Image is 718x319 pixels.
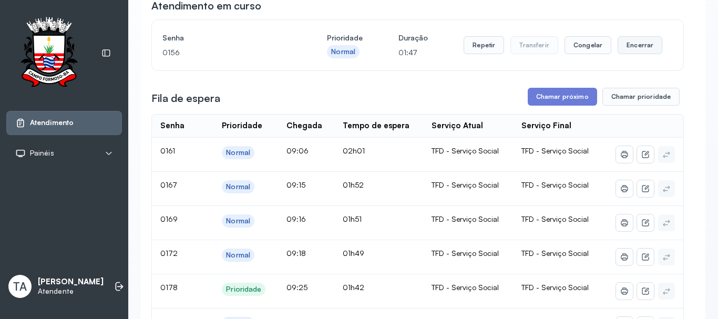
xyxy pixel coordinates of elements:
span: 0178 [160,283,178,292]
span: 01h42 [343,283,364,292]
div: Normal [226,182,250,191]
span: TFD - Serviço Social [521,249,589,258]
span: 0169 [160,214,178,223]
div: TFD - Serviço Social [432,214,505,224]
div: Normal [331,47,355,56]
p: [PERSON_NAME] [38,277,104,287]
div: Prioridade [226,285,261,294]
span: 09:16 [286,214,306,223]
span: TFD - Serviço Social [521,214,589,223]
h4: Duração [398,30,428,45]
span: Atendimento [30,118,74,127]
div: TFD - Serviço Social [432,249,505,258]
button: Encerrar [618,36,662,54]
h4: Senha [162,30,291,45]
span: 0172 [160,249,178,258]
span: TFD - Serviço Social [521,146,589,155]
span: TFD - Serviço Social [521,180,589,189]
span: 02h01 [343,146,365,155]
a: Atendimento [15,118,113,128]
p: Atendente [38,287,104,296]
span: 09:25 [286,283,307,292]
div: Normal [226,148,250,157]
span: 01h49 [343,249,364,258]
img: Logotipo do estabelecimento [11,17,87,90]
span: 0161 [160,146,175,155]
div: Serviço Atual [432,121,483,131]
p: 0156 [162,45,291,60]
div: Serviço Final [521,121,571,131]
span: 01h51 [343,214,362,223]
div: Normal [226,217,250,225]
span: 09:18 [286,249,306,258]
h4: Prioridade [327,30,363,45]
span: Painéis [30,149,54,158]
button: Congelar [565,36,611,54]
button: Transferir [510,36,558,54]
h3: Fila de espera [151,91,220,106]
div: Tempo de espera [343,121,409,131]
button: Chamar próximo [528,88,597,106]
span: TFD - Serviço Social [521,283,589,292]
div: Prioridade [222,121,262,131]
button: Repetir [464,36,504,54]
div: Chegada [286,121,322,131]
div: Senha [160,121,184,131]
div: Normal [226,251,250,260]
div: TFD - Serviço Social [432,283,505,292]
button: Chamar prioridade [602,88,680,106]
span: 09:06 [286,146,309,155]
span: 0167 [160,180,177,189]
div: TFD - Serviço Social [432,180,505,190]
div: TFD - Serviço Social [432,146,505,156]
p: 01:47 [398,45,428,60]
span: 01h52 [343,180,364,189]
span: 09:15 [286,180,305,189]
